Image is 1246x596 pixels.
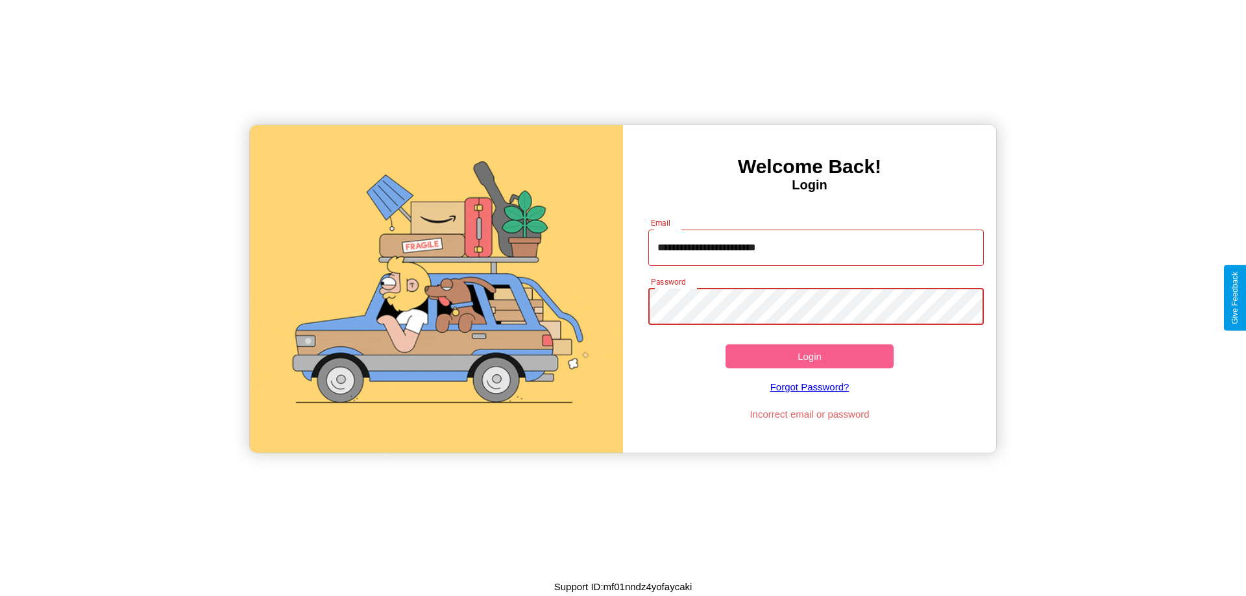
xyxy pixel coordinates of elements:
img: gif [250,125,623,453]
p: Support ID: mf01nndz4yofaycaki [554,578,692,595]
button: Login [726,344,894,368]
p: Incorrect email or password [642,405,978,423]
a: Forgot Password? [642,368,978,405]
h3: Welcome Back! [623,156,996,178]
label: Email [651,217,671,228]
h4: Login [623,178,996,193]
div: Give Feedback [1230,272,1240,324]
label: Password [651,276,685,287]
